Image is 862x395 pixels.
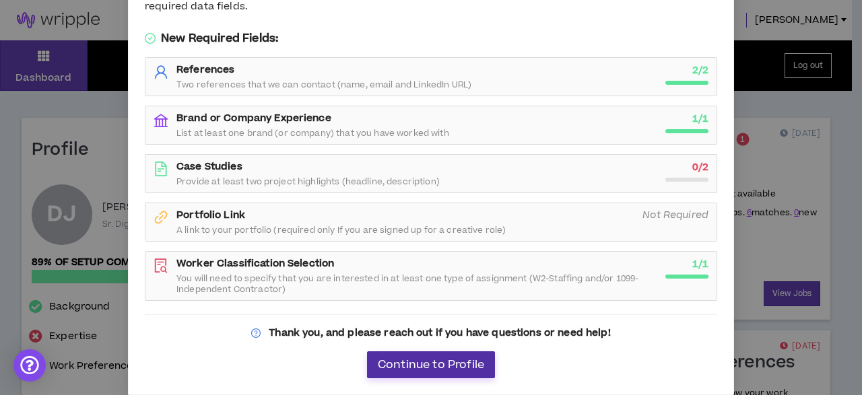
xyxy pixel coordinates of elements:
strong: References [176,63,234,77]
span: List at least one brand (or company) that you have worked with [176,128,449,139]
span: Two references that we can contact (name, email and LinkedIn URL) [176,79,471,90]
strong: 0 / 2 [692,160,708,174]
span: link [154,210,168,225]
span: bank [154,113,168,128]
div: Open Intercom Messenger [13,349,46,382]
strong: Brand or Company Experience [176,111,331,125]
span: check-circle [145,33,156,44]
span: file-text [154,161,168,176]
i: Not Required [642,208,708,222]
strong: 2 / 2 [692,63,708,77]
span: A link to your portfolio (required only If you are signed up for a creative role) [176,225,506,236]
span: Provide at least two project highlights (headline, description) [176,176,440,187]
strong: Worker Classification Selection [176,256,334,271]
h5: New Required Fields: [145,30,717,46]
button: Continue to Profile [367,351,495,378]
span: file-search [154,258,168,273]
strong: Thank you, and please reach out if you have questions or need help! [269,326,610,340]
span: user [154,65,168,79]
strong: 1 / 1 [692,112,708,126]
strong: Portfolio Link [176,208,245,222]
span: Continue to Profile [378,359,484,371]
span: You will need to specify that you are interested in at least one type of assignment (W2-Staffing ... [176,273,657,295]
span: question-circle [251,328,261,338]
strong: Case Studies [176,159,242,174]
strong: 1 / 1 [692,257,708,271]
